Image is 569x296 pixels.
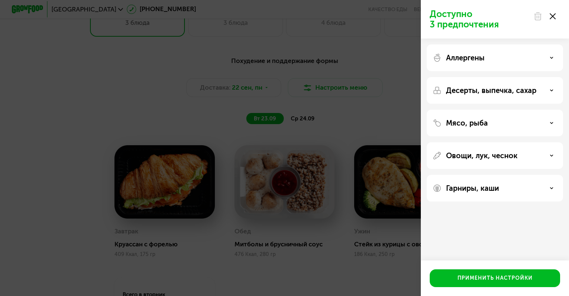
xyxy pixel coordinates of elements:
[446,86,536,95] p: Десерты, выпечка, сахар
[430,269,560,287] button: Применить настройки
[446,53,485,62] p: Аллергены
[430,9,529,30] p: Доступно 3 предпочтения
[446,184,499,193] p: Гарниры, каши
[446,119,488,127] p: Мясо, рыба
[446,151,518,160] p: Овощи, лук, чеснок
[457,275,533,282] div: Применить настройки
